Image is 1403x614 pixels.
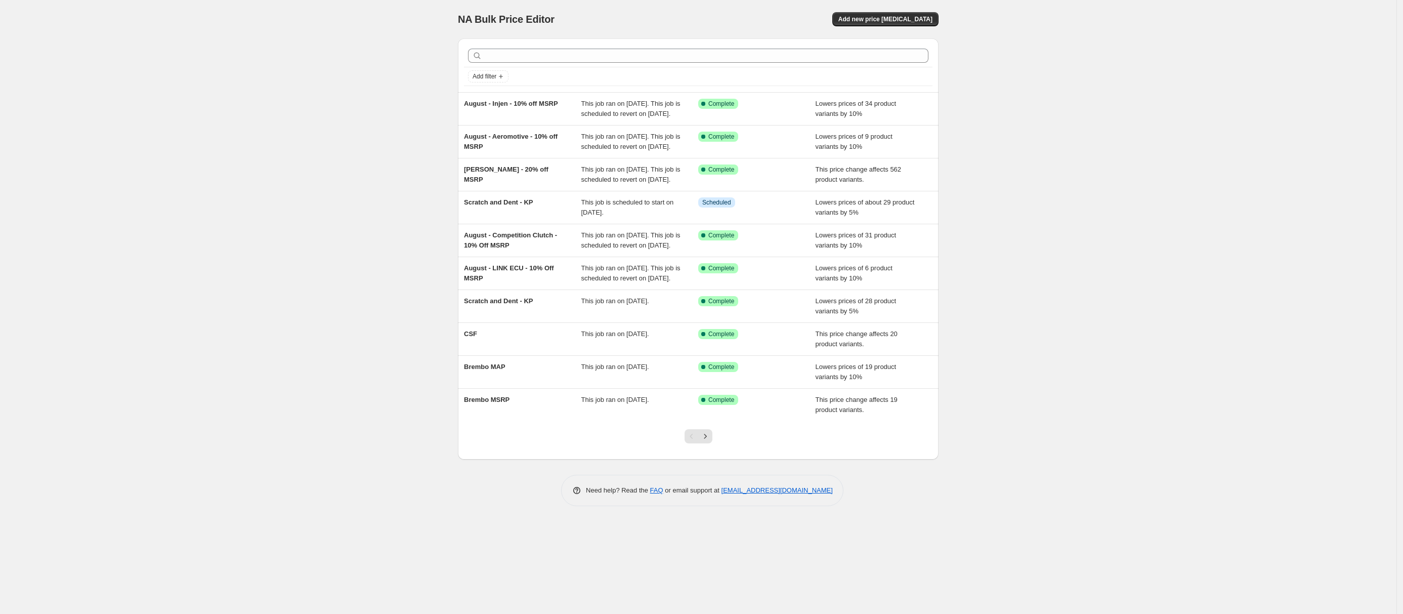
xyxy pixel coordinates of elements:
span: CSF [464,330,477,338]
span: Lowers prices of 9 product variants by 10% [816,133,892,150]
a: [EMAIL_ADDRESS][DOMAIN_NAME] [721,486,833,494]
span: This price change affects 20 product variants. [816,330,898,348]
span: Complete [708,231,734,239]
button: Add filter [468,70,508,83]
span: August - LINK ECU - 10% Off MSRP [464,264,554,282]
span: Lowers prices of about 29 product variants by 5% [816,198,915,216]
span: Scratch and Dent - KP [464,198,533,206]
a: FAQ [650,486,663,494]
span: Complete [708,297,734,305]
span: August - Competition Clutch - 10% Off MSRP [464,231,557,249]
span: This job ran on [DATE]. [581,363,649,371]
span: August - Injen - 10% off MSRP [464,100,558,107]
span: Lowers prices of 28 product variants by 5% [816,297,897,315]
span: This job ran on [DATE]. This job is scheduled to revert on [DATE]. [581,133,681,150]
span: NA Bulk Price Editor [458,14,555,25]
span: This price change affects 562 product variants. [816,166,902,183]
span: Complete [708,264,734,272]
span: Add filter [473,72,496,80]
span: Need help? Read the [586,486,650,494]
span: August - Aeromotive - 10% off MSRP [464,133,558,150]
span: Complete [708,133,734,141]
span: Complete [708,100,734,108]
span: Scratch and Dent - KP [464,297,533,305]
span: Complete [708,330,734,338]
span: Scheduled [702,198,731,207]
span: This job ran on [DATE]. [581,297,649,305]
span: Lowers prices of 19 product variants by 10% [816,363,897,381]
nav: Pagination [685,429,712,443]
button: Add new price [MEDICAL_DATA] [832,12,939,26]
span: This price change affects 19 product variants. [816,396,898,414]
span: This job ran on [DATE]. [581,330,649,338]
span: This job ran on [DATE]. This job is scheduled to revert on [DATE]. [581,231,681,249]
span: Add new price [MEDICAL_DATA] [838,15,932,23]
span: This job is scheduled to start on [DATE]. [581,198,674,216]
span: This job ran on [DATE]. [581,396,649,403]
span: [PERSON_NAME] - 20% off MSRP [464,166,548,183]
span: Complete [708,396,734,404]
button: Next [698,429,712,443]
span: Lowers prices of 34 product variants by 10% [816,100,897,117]
span: Brembo MAP [464,363,505,371]
span: This job ran on [DATE]. This job is scheduled to revert on [DATE]. [581,100,681,117]
span: This job ran on [DATE]. This job is scheduled to revert on [DATE]. [581,166,681,183]
span: or email support at [663,486,721,494]
span: Complete [708,363,734,371]
span: Lowers prices of 6 product variants by 10% [816,264,892,282]
span: Lowers prices of 31 product variants by 10% [816,231,897,249]
span: This job ran on [DATE]. This job is scheduled to revert on [DATE]. [581,264,681,282]
span: Complete [708,166,734,174]
span: Brembo MSRP [464,396,509,403]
